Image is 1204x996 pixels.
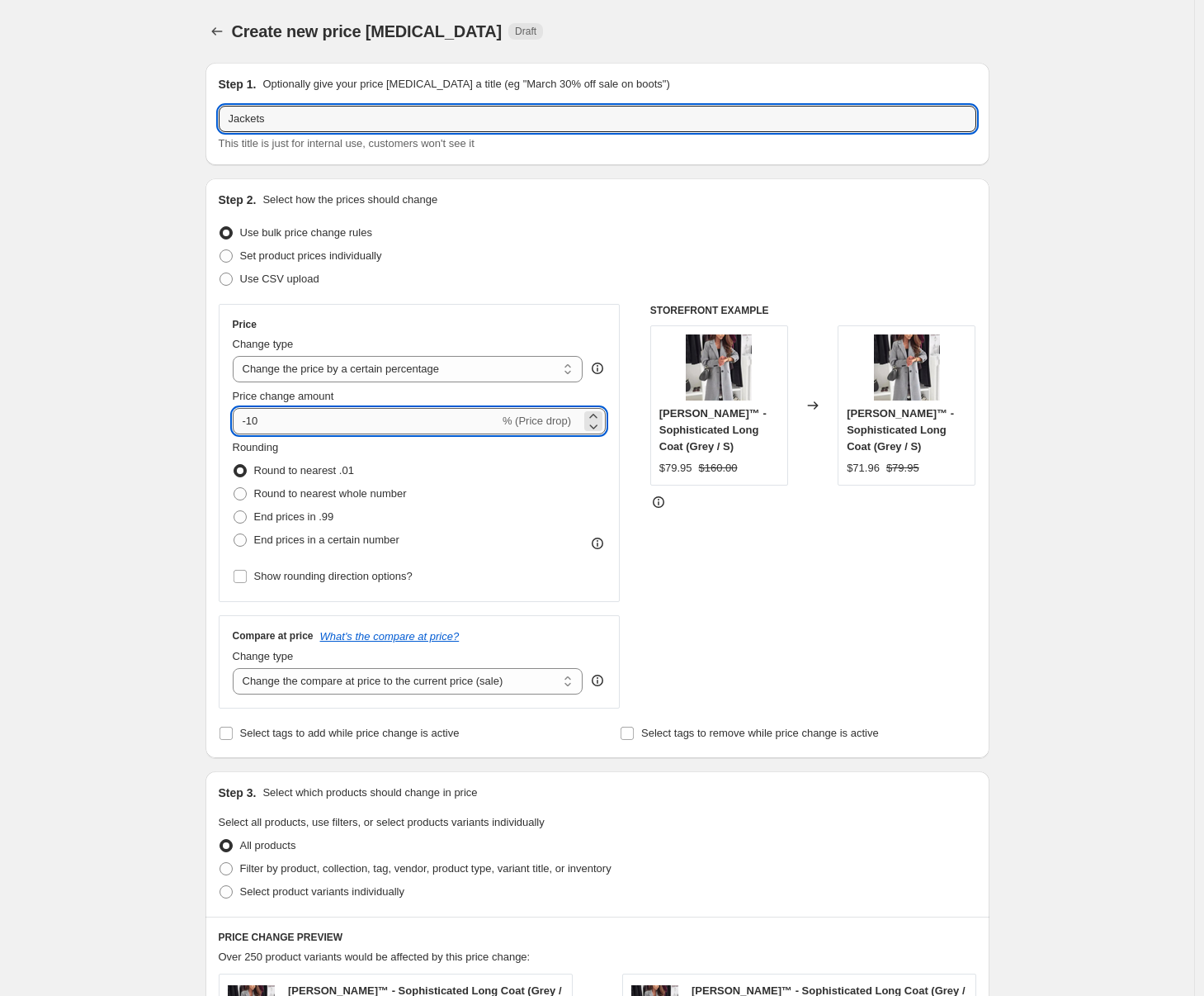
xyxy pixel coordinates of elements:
[240,885,404,898] span: Select product variants individually
[219,931,976,944] h6: PRICE CHANGE PREVIEW
[254,570,413,582] span: Show rounding direction options?
[847,407,954,453] span: [PERSON_NAME]™ - Sophisticated Long Coat (Grey / S)
[659,460,692,477] div: $79.95
[699,460,738,477] strike: $160.00
[233,318,257,331] h3: Price
[233,390,334,402] span: Price change amount
[233,650,294,662] span: Change type
[240,273,319,285] span: Use CSV upload
[219,137,475,149] span: This title is just for internal use, customers won't see it
[515,25,536,38] span: Draft
[886,460,919,477] strike: $79.95
[240,226,372,239] span: Use bulk price change rules
[240,727,460,739] span: Select tags to add while price change is active
[659,407,767,453] span: [PERSON_NAME]™ - Sophisticated Long Coat (Grey / S)
[233,629,314,643] h3: Compare at price
[219,76,257,92] h2: Step 1.
[219,785,257,801] h2: Step 3.
[503,415,571,427] span: % (Price drop)
[847,460,880,477] div: $71.96
[233,338,294,350] span: Change type
[254,464,354,477] span: Round to nearest .01
[686,334,752,401] img: 207_0a364a27-5406-43a6-9c38-b76c749e4b22_80x.png
[233,441,279,453] span: Rounding
[589,672,606,689] div: help
[219,951,531,963] span: Over 250 product variants would be affected by this price change:
[254,510,334,523] span: End prices in .99
[254,534,399,546] span: End prices in a certain number
[240,862,611,875] span: Filter by product, collection, tag, vendor, product type, variant title, or inventory
[262,192,437,208] p: Select how the prices should change
[233,408,499,434] input: -15
[874,334,940,401] img: 207_0a364a27-5406-43a6-9c38-b76c749e4b22_80x.png
[320,630,460,643] button: What's the compare at price?
[262,76,669,92] p: Optionally give your price [MEDICAL_DATA] a title (eg "March 30% off sale on boots")
[262,785,477,801] p: Select which products should change in price
[254,487,407,500] span: Round to nearest whole number
[219,106,976,132] input: 30% off holiday sale
[589,360,606,377] div: help
[205,20,229,43] button: Price change jobs
[650,304,976,317] h6: STOREFRONT EXAMPLE
[641,727,879,739] span: Select tags to remove while price change is active
[240,249,382,262] span: Set product prices individually
[240,839,296,851] span: All products
[219,816,545,828] span: Select all products, use filters, or select products variants individually
[232,22,503,40] span: Create new price [MEDICAL_DATA]
[219,192,257,208] h2: Step 2.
